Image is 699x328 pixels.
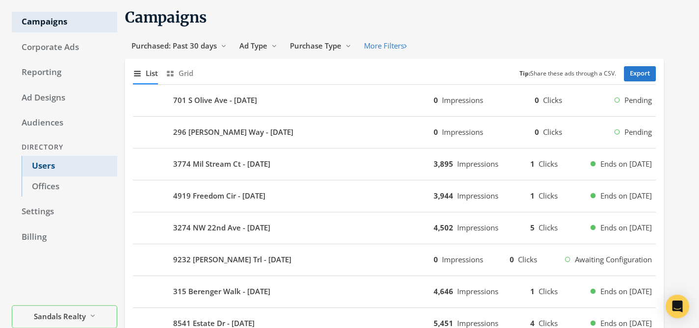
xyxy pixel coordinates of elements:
b: 0 [510,254,514,264]
a: Billing [12,227,117,248]
button: 315 Berenger Walk - [DATE]4,646Impressions1ClicksEnds on [DATE] [133,280,656,303]
button: List [133,63,158,84]
span: Ends on [DATE] [600,286,652,297]
span: Ends on [DATE] [600,222,652,233]
b: 315 Berenger Walk - [DATE] [173,286,270,297]
div: Open Intercom Messenger [666,295,689,318]
b: 4 [530,318,535,328]
span: Clicks [539,159,558,169]
span: Sandals Realty [34,310,86,322]
span: Ends on [DATE] [600,190,652,202]
span: Impressions [442,127,483,137]
b: 1 [530,191,535,201]
span: Purchase Type [290,41,341,50]
span: Campaigns [125,8,207,26]
span: Clicks [539,223,558,232]
a: Corporate Ads [12,37,117,58]
span: Impressions [457,159,498,169]
b: 4,646 [434,286,453,296]
button: 4919 Freedom Cir - [DATE]3,944Impressions1ClicksEnds on [DATE] [133,184,656,208]
button: More Filters [358,37,413,55]
b: 3,895 [434,159,453,169]
b: 296 [PERSON_NAME] Way - [DATE] [173,126,293,138]
span: Impressions [442,95,483,105]
span: Clicks [539,286,558,296]
a: Campaigns [12,12,117,32]
b: 0 [434,254,438,264]
span: Pending [624,126,652,138]
button: Purchased: Past 30 days [125,37,233,55]
span: Clicks [543,95,562,105]
b: 701 S Olive Ave - [DATE] [173,95,257,106]
b: 1 [530,159,535,169]
span: Clicks [518,254,537,264]
a: Reporting [12,62,117,83]
span: Pending [624,95,652,106]
span: Impressions [457,223,498,232]
span: Ad Type [239,41,267,50]
b: 4,502 [434,223,453,232]
b: Tip: [519,69,530,77]
span: Impressions [457,318,498,328]
b: 9232 [PERSON_NAME] Trl - [DATE] [173,254,291,265]
button: Ad Type [233,37,284,55]
b: 5,451 [434,318,453,328]
a: Audiences [12,113,117,133]
b: 0 [434,127,438,137]
button: 9232 [PERSON_NAME] Trl - [DATE]0Impressions0ClicksAwaiting Configuration [133,248,656,272]
b: 1 [530,286,535,296]
a: Offices [22,177,117,197]
b: 3,944 [434,191,453,201]
button: 701 S Olive Ave - [DATE]0Impressions0ClicksPending [133,89,656,112]
span: Clicks [539,191,558,201]
span: Purchased: Past 30 days [131,41,217,50]
button: Purchase Type [284,37,358,55]
button: 3774 Mil Stream Ct - [DATE]3,895Impressions1ClicksEnds on [DATE] [133,152,656,176]
a: Ad Designs [12,88,117,108]
span: Awaiting Configuration [575,254,652,265]
span: Grid [179,68,193,79]
div: Directory [12,138,117,156]
span: Clicks [539,318,558,328]
span: Impressions [442,254,483,264]
a: Export [624,66,656,81]
span: Impressions [457,191,498,201]
b: 5 [530,223,535,232]
button: 296 [PERSON_NAME] Way - [DATE]0Impressions0ClicksPending [133,121,656,144]
b: 4919 Freedom Cir - [DATE] [173,190,265,202]
span: Impressions [457,286,498,296]
b: 0 [434,95,438,105]
b: 3774 Mil Stream Ct - [DATE] [173,158,270,170]
span: List [146,68,158,79]
b: 3274 NW 22nd Ave - [DATE] [173,222,270,233]
a: Users [22,156,117,177]
button: Grid [166,63,193,84]
span: Clicks [543,127,562,137]
small: Share these ads through a CSV. [519,69,616,78]
a: Settings [12,202,117,222]
button: 3274 NW 22nd Ave - [DATE]4,502Impressions5ClicksEnds on [DATE] [133,216,656,240]
b: 0 [535,95,539,105]
b: 0 [535,127,539,137]
span: Ends on [DATE] [600,158,652,170]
